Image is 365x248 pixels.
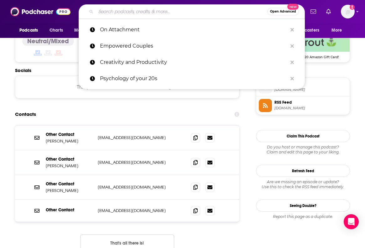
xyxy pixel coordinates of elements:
button: Claim This Podcast [256,130,350,142]
a: On Attachment [79,22,305,38]
a: Psychology of your 20s [79,70,305,87]
span: feeds.buzzsprout.com [274,106,347,111]
a: RSS Feed[DOMAIN_NAME] [259,99,347,112]
span: Logged in as sarahhallprinc [341,5,355,18]
span: Charts [50,26,63,35]
svg: Add a profile image [350,5,355,10]
button: open menu [70,24,105,36]
div: Open Intercom Messenger [344,214,359,229]
img: User Profile [341,5,355,18]
a: Creativity and Productivity [79,54,305,70]
span: Do you host or manage this podcast? [256,145,350,150]
span: Official Website [274,81,347,87]
a: Official Website[DOMAIN_NAME] [259,80,347,94]
p: Empowered Couples [100,38,287,54]
button: open menu [15,24,46,36]
p: Other Contact [46,157,93,162]
button: open menu [327,24,350,36]
p: [PERSON_NAME] [46,138,93,144]
input: Search podcasts, credits, & more... [96,7,267,17]
p: Creativity and Productivity [100,54,287,70]
span: Podcasts [19,26,38,35]
p: Other Contact [46,132,93,137]
div: Report this page as a duplicate. [256,214,350,219]
button: Show profile menu [341,5,355,18]
p: [PERSON_NAME] [46,163,93,168]
a: Empowered Couples [79,38,305,54]
a: Show notifications dropdown [324,6,333,17]
h2: Socials [15,67,239,73]
span: More [331,26,342,35]
p: [PERSON_NAME] [46,188,93,193]
button: open menu [285,24,328,36]
div: This podcast does not have social handles yet. [15,76,239,98]
p: [EMAIL_ADDRESS][DOMAIN_NAME] [98,208,181,213]
p: Other Contact [46,181,93,187]
a: Show notifications dropdown [308,6,319,17]
p: [EMAIL_ADDRESS][DOMAIN_NAME] [98,135,181,140]
p: [EMAIL_ADDRESS][DOMAIN_NAME] [98,184,181,190]
span: RSS Feed [274,100,347,105]
span: New [287,4,299,10]
div: Search podcasts, credits, & more... [79,4,305,19]
span: Open Advanced [270,10,296,13]
img: Podchaser - Follow, Share and Rate Podcasts [10,6,70,18]
h4: Neutral/Mixed [27,37,69,45]
p: Other Contact [46,207,93,213]
p: On Attachment [100,22,287,38]
h2: Contacts [15,108,36,120]
span: stephanierigg.com [274,87,347,92]
button: Refresh Feed [256,165,350,177]
span: Monitoring [74,26,96,35]
a: Charts [45,24,67,36]
button: Open AdvancedNew [267,8,299,15]
p: Psychology of your 20s [100,70,287,87]
div: Claim and edit this page to your liking. [256,145,350,155]
p: [EMAIL_ADDRESS][DOMAIN_NAME] [98,160,181,165]
div: Are we missing an episode or update? Use this to check the RSS feed immediately. [256,179,350,189]
a: Seeing Double? [256,199,350,212]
